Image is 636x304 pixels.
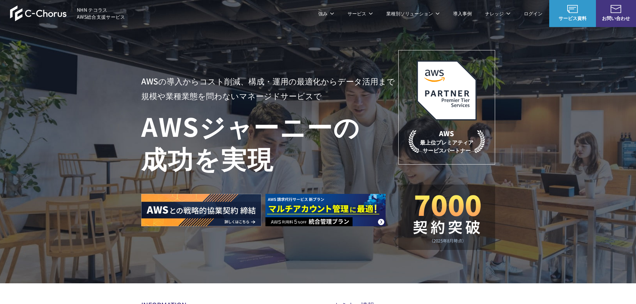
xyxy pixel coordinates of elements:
a: ログイン [524,10,543,17]
em: AWS [439,128,454,138]
img: AWS請求代行サービス 統合管理プラン [265,194,386,226]
p: 業種別ソリューション [386,10,440,17]
img: お問い合わせ [611,5,621,13]
p: 強み [318,10,334,17]
p: AWSの導入からコスト削減、 構成・運用の最適化からデータ活用まで 規模や業種業態を問わない マネージドサービスで [141,74,398,103]
a: 導入事例 [453,10,472,17]
p: 最上位プレミアティア サービスパートナー [409,128,485,154]
h1: AWS ジャーニーの 成功を実現 [141,110,398,174]
img: AWSとの戦略的協業契約 締結 [141,194,261,226]
span: サービス資料 [549,15,596,22]
span: NHN テコラス AWS総合支援サービス [77,6,125,20]
a: AWS総合支援サービス C-Chorus NHN テコラスAWS総合支援サービス [10,5,125,21]
img: 契約件数 [412,195,482,243]
p: ナレッジ [485,10,510,17]
img: AWSプレミアティアサービスパートナー [417,60,477,120]
span: お問い合わせ [596,15,636,22]
img: AWS総合支援サービス C-Chorus サービス資料 [567,5,578,13]
p: サービス [348,10,373,17]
